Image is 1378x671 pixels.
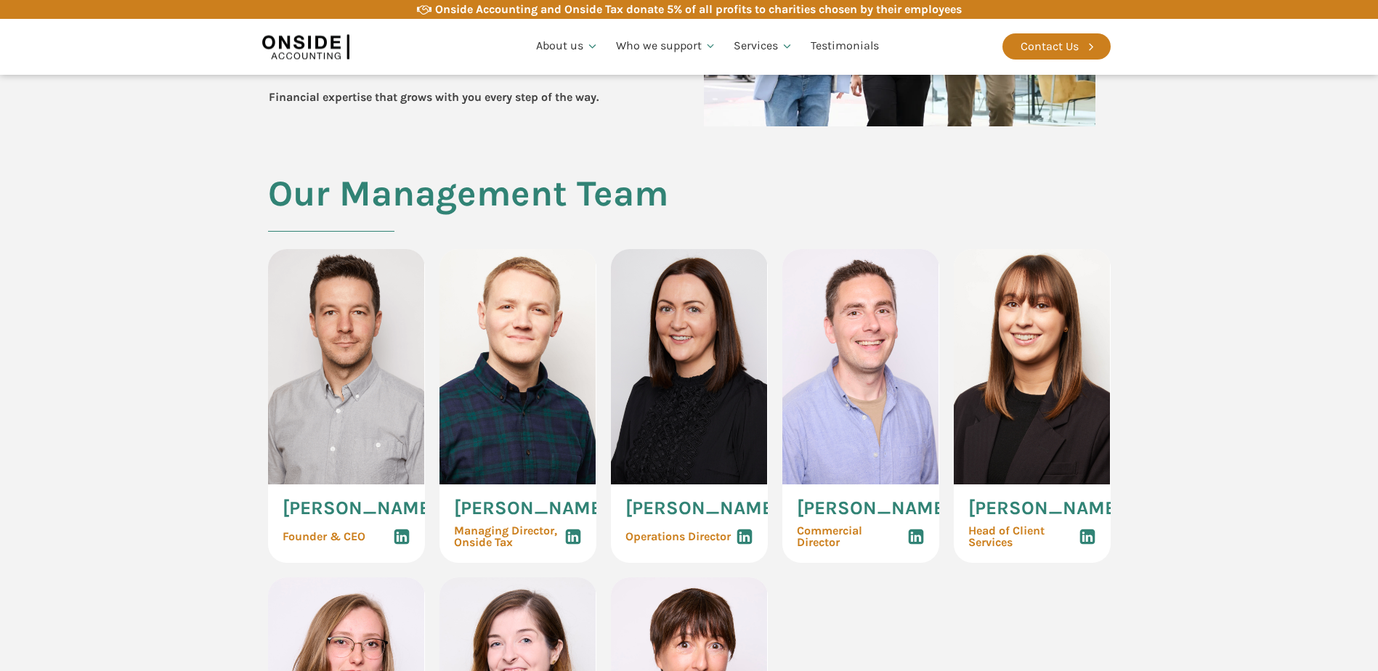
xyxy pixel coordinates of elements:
[1002,33,1111,60] a: Contact Us
[527,22,607,71] a: About us
[625,499,779,518] span: [PERSON_NAME]
[607,22,726,71] a: Who we support
[797,499,951,518] span: [PERSON_NAME]
[283,531,365,542] span: Founder & CEO
[262,30,349,63] img: Onside Accounting
[802,22,888,71] a: Testimonials
[269,90,599,104] b: Financial expertise that grows with you every step of the way.
[968,499,1122,518] span: [PERSON_NAME]
[797,525,907,548] span: Commercial Director
[625,531,731,542] span: Operations Director
[1021,37,1079,56] div: Contact Us
[268,174,668,249] h2: Our Management Team
[454,499,608,518] span: [PERSON_NAME]
[283,499,437,518] span: [PERSON_NAME]
[968,525,1079,548] span: Head of Client Services
[454,525,557,548] span: Managing Director, Onside Tax
[725,22,802,71] a: Services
